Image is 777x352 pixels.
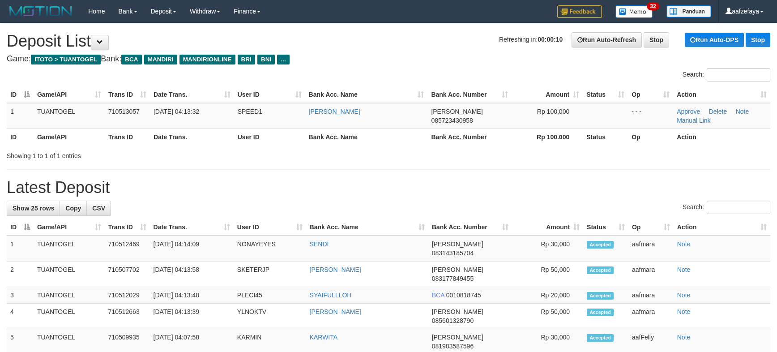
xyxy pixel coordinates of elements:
th: Game/API: activate to sort column ascending [34,219,105,236]
td: NONAYEYES [234,236,306,262]
th: Action: activate to sort column ascending [673,86,770,103]
span: Copy 085723430958 to clipboard [431,117,473,124]
a: CSV [86,201,111,216]
span: MANDIRI [144,55,177,64]
span: Refreshing in: [499,36,563,43]
td: TUANTOGEL [34,103,105,129]
span: 32 [647,2,659,10]
th: Game/API: activate to sort column ascending [34,86,105,103]
a: Run Auto-DPS [685,33,744,47]
a: Show 25 rows [7,201,60,216]
a: Note [677,334,691,341]
span: Copy 085601328790 to clipboard [432,317,474,324]
th: Date Trans. [150,129,234,145]
span: Rp 100,000 [537,108,569,115]
span: [PERSON_NAME] [432,334,483,341]
th: Trans ID [105,129,150,145]
a: [PERSON_NAME] [309,108,360,115]
a: Note [736,108,749,115]
td: [DATE] 04:13:48 [150,287,234,304]
th: Bank Acc. Name: activate to sort column ascending [306,219,428,236]
a: Note [677,240,691,248]
td: [DATE] 04:14:09 [150,236,234,262]
td: [DATE] 04:13:58 [150,262,234,287]
h1: Deposit List [7,32,770,50]
th: Game/API [34,129,105,145]
span: ITOTO > TUANTOGEL [31,55,101,64]
span: [PERSON_NAME] [432,308,483,315]
a: Delete [709,108,727,115]
th: Bank Acc. Number: activate to sort column ascending [427,86,512,103]
img: Feedback.jpg [557,5,602,18]
th: Action [673,129,770,145]
a: Run Auto-Refresh [572,32,642,47]
td: Rp 50,000 [512,262,583,287]
td: aafmara [628,262,674,287]
span: SPEED1 [238,108,262,115]
th: Status: activate to sort column ascending [583,219,628,236]
span: Copy 083177849455 to clipboard [432,275,474,282]
span: MANDIRIONLINE [179,55,235,64]
td: TUANTOGEL [34,304,105,329]
span: Copy 0010818745 to clipboard [446,292,481,299]
th: Amount: activate to sort column ascending [512,86,583,103]
a: Manual Link [677,117,711,124]
th: Bank Acc. Number: activate to sort column ascending [428,219,512,236]
a: SENDI [310,240,329,248]
th: Date Trans.: activate to sort column ascending [150,86,234,103]
span: Show 25 rows [13,205,54,212]
a: [PERSON_NAME] [310,308,361,315]
span: Accepted [587,309,614,316]
span: [DATE] 04:13:32 [154,108,199,115]
img: MOTION_logo.png [7,4,75,18]
span: Accepted [587,292,614,300]
th: Trans ID: activate to sort column ascending [105,219,150,236]
span: BRI [238,55,255,64]
td: Rp 30,000 [512,236,583,262]
th: Date Trans.: activate to sort column ascending [150,219,234,236]
th: Action: activate to sort column ascending [674,219,770,236]
th: Bank Acc. Number [427,129,512,145]
a: Stop [644,32,669,47]
label: Search: [683,68,770,82]
span: Copy 083143185704 to clipboard [432,249,474,257]
td: Rp 50,000 [512,304,583,329]
th: Rp 100.000 [512,129,583,145]
td: TUANTOGEL [34,262,105,287]
td: 710507702 [105,262,150,287]
th: Status [583,129,628,145]
th: Trans ID: activate to sort column ascending [105,86,150,103]
h1: Latest Deposit [7,179,770,197]
span: Copy 081903587596 to clipboard [432,343,474,350]
a: Approve [677,108,700,115]
td: 4 [7,304,34,329]
span: Copy [65,205,81,212]
span: Accepted [587,241,614,249]
td: TUANTOGEL [34,287,105,304]
span: BCA [432,292,444,299]
td: 710512663 [105,304,150,329]
th: Bank Acc. Name: activate to sort column ascending [305,86,428,103]
img: panduan.png [666,5,711,17]
input: Search: [707,201,770,214]
th: Bank Acc. Name [305,129,428,145]
th: User ID [234,129,305,145]
span: 710513057 [108,108,140,115]
th: ID: activate to sort column descending [7,86,34,103]
span: Accepted [587,266,614,274]
td: TUANTOGEL [34,236,105,262]
th: ID: activate to sort column descending [7,219,34,236]
span: CSV [92,205,105,212]
a: Stop [746,33,770,47]
span: [PERSON_NAME] [432,266,483,273]
th: User ID: activate to sort column ascending [234,219,306,236]
th: Status: activate to sort column ascending [583,86,628,103]
a: Note [677,266,691,273]
span: [PERSON_NAME] [431,108,482,115]
a: [PERSON_NAME] [310,266,361,273]
th: Op [628,129,673,145]
td: - - - [628,103,673,129]
th: Op: activate to sort column ascending [628,86,673,103]
td: YLNOKTV [234,304,306,329]
th: Op: activate to sort column ascending [628,219,674,236]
